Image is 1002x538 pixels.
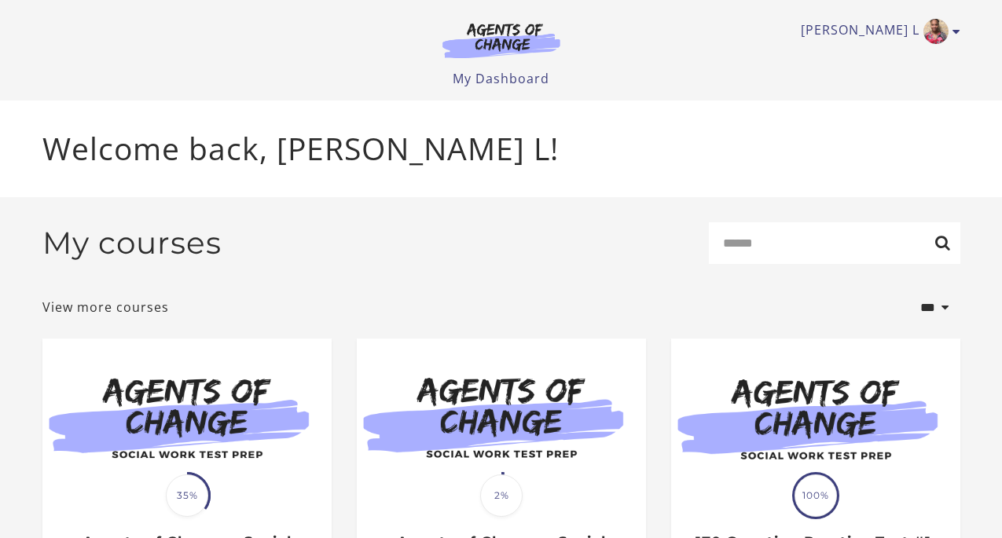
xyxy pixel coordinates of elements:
[426,22,577,58] img: Agents of Change Logo
[453,70,549,87] a: My Dashboard
[801,19,952,44] a: Toggle menu
[42,225,222,262] h2: My courses
[795,474,837,517] span: 100%
[42,126,960,172] p: Welcome back, [PERSON_NAME] L!
[42,298,169,317] a: View more courses
[166,474,208,517] span: 35%
[480,474,523,517] span: 2%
